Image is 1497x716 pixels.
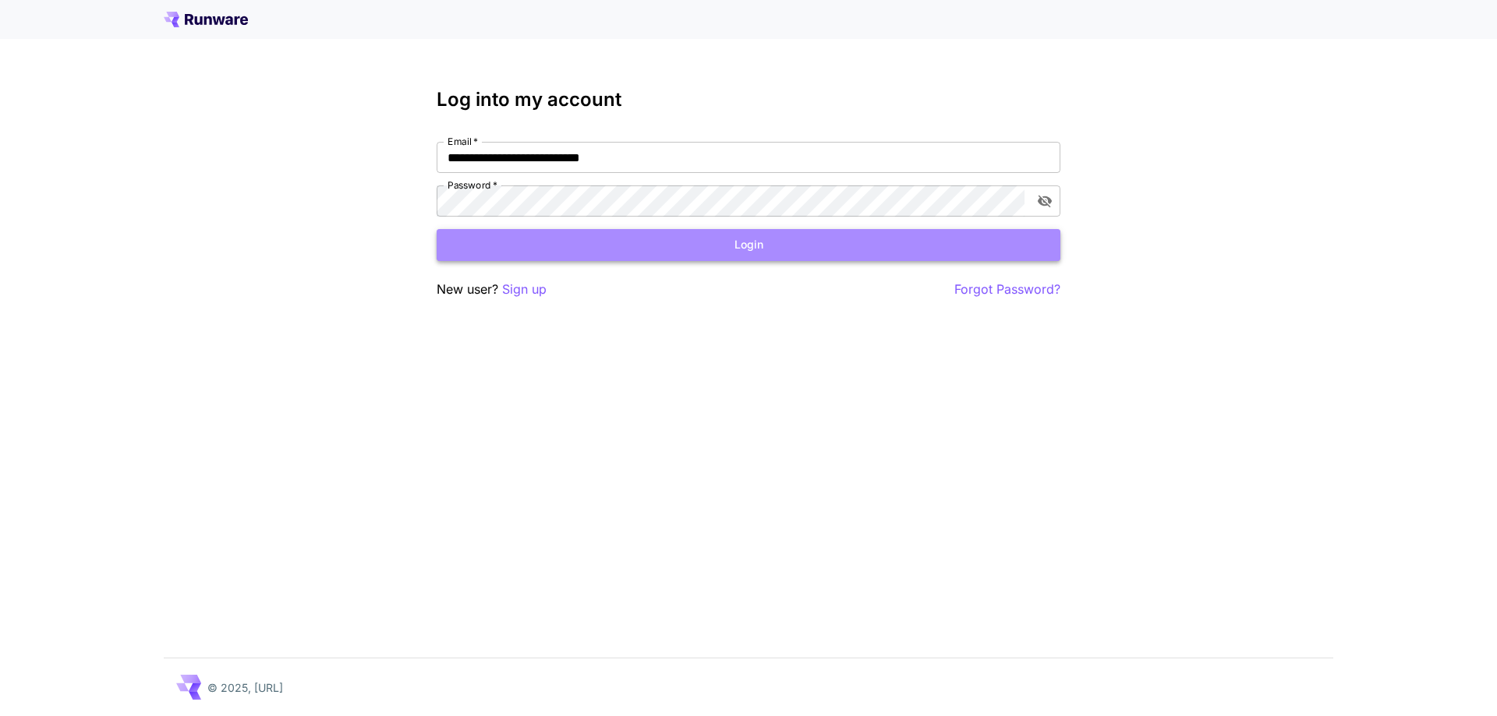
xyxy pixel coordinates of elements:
[448,135,478,148] label: Email
[448,178,497,192] label: Password
[437,229,1060,261] button: Login
[437,89,1060,111] h3: Log into my account
[1031,187,1059,215] button: toggle password visibility
[437,280,547,299] p: New user?
[954,280,1060,299] button: Forgot Password?
[207,679,283,696] p: © 2025, [URL]
[502,280,547,299] button: Sign up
